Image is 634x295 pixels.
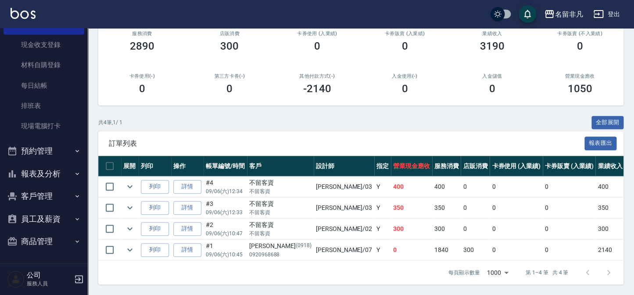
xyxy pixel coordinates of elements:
a: 詳情 [173,243,201,257]
div: [PERSON_NAME] [249,241,312,251]
p: 第 1–4 筆 共 4 筆 [526,269,568,277]
a: 現金收支登錄 [4,35,84,55]
td: 350 [595,198,624,218]
p: 不留客資 [249,187,312,195]
td: 0 [490,240,543,260]
td: 0 [461,198,490,218]
h3: 1050 [567,83,592,95]
p: 共 4 筆, 1 / 1 [98,119,122,126]
h2: 卡券使用 (入業績) [284,31,351,36]
h3: 0 [489,83,495,95]
p: 不留客資 [249,230,312,237]
button: expand row [123,222,136,235]
h3: -2140 [303,83,331,95]
button: save [519,5,536,23]
td: 0 [490,198,543,218]
td: 0 [391,240,432,260]
td: Y [374,219,391,239]
h5: 公司 [27,271,72,280]
th: 卡券販賣 (入業績) [543,156,596,176]
td: #1 [204,240,247,260]
p: 09/06 (六) 10:47 [206,230,245,237]
td: 350 [432,198,461,218]
h2: 店販消費 [197,31,263,36]
th: 設計師 [314,156,374,176]
td: 400 [391,176,432,197]
div: 名留非凡 [555,9,583,20]
th: 營業現金應收 [391,156,432,176]
button: expand row [123,201,136,214]
button: 名留非凡 [541,5,586,23]
td: 300 [461,240,490,260]
h2: 業績收入 [459,31,526,36]
h3: 0 [226,83,233,95]
div: 不留客資 [249,178,312,187]
td: #3 [204,198,247,218]
th: 列印 [139,156,171,176]
button: 商品管理 [4,230,84,253]
h3: 0 [139,83,145,95]
a: 報表匯出 [584,139,617,147]
button: 列印 [141,222,169,236]
td: 0 [543,219,596,239]
td: 0 [543,176,596,197]
h2: 第三方卡券(-) [197,73,263,79]
td: 0 [490,176,543,197]
button: 登出 [590,6,623,22]
td: 0 [490,219,543,239]
p: 每頁顯示數量 [448,269,480,277]
h3: 300 [220,40,239,52]
p: 09/06 (六) 12:34 [206,187,245,195]
td: 300 [432,219,461,239]
a: 詳情 [173,222,201,236]
button: expand row [123,243,136,256]
button: 客戶管理 [4,185,84,208]
h2: 卡券使用(-) [109,73,176,79]
td: 300 [391,219,432,239]
button: 預約管理 [4,140,84,162]
td: [PERSON_NAME] /03 [314,176,374,197]
p: 不留客資 [249,209,312,216]
a: 現場電腦打卡 [4,116,84,136]
h2: 其他付款方式(-) [284,73,351,79]
td: 350 [391,198,432,218]
img: Logo [11,8,36,19]
button: expand row [123,180,136,193]
td: Y [374,176,391,197]
div: 不留客資 [249,199,312,209]
span: 訂單列表 [109,139,584,148]
th: 業績收入 [595,156,624,176]
h3: 0 [401,40,408,52]
th: 指定 [374,156,391,176]
h2: 入金使用(-) [372,73,438,79]
button: 列印 [141,243,169,257]
th: 服務消費 [432,156,461,176]
th: 操作 [171,156,204,176]
p: 09/06 (六) 12:33 [206,209,245,216]
td: 400 [432,176,461,197]
button: 員工及薪資 [4,208,84,230]
div: 1000 [484,261,512,284]
td: [PERSON_NAME] /03 [314,198,374,218]
a: 詳情 [173,180,201,194]
td: 0 [461,176,490,197]
td: [PERSON_NAME] /02 [314,219,374,239]
p: 09/06 (六) 10:45 [206,251,245,259]
th: 展開 [121,156,139,176]
th: 店販消費 [461,156,490,176]
h3: 服務消費 [109,31,176,36]
h2: 入金儲值 [459,73,526,79]
button: 列印 [141,201,169,215]
td: 1840 [432,240,461,260]
a: 材料自購登錄 [4,55,84,75]
td: Y [374,198,391,218]
a: 詳情 [173,201,201,215]
p: (0918) [296,241,312,251]
td: 2140 [595,240,624,260]
td: #4 [204,176,247,197]
button: 報表匯出 [584,137,617,150]
img: Person [7,270,25,288]
p: 服務人員 [27,280,72,288]
a: 每日結帳 [4,76,84,96]
h2: 營業現金應收 [547,73,613,79]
